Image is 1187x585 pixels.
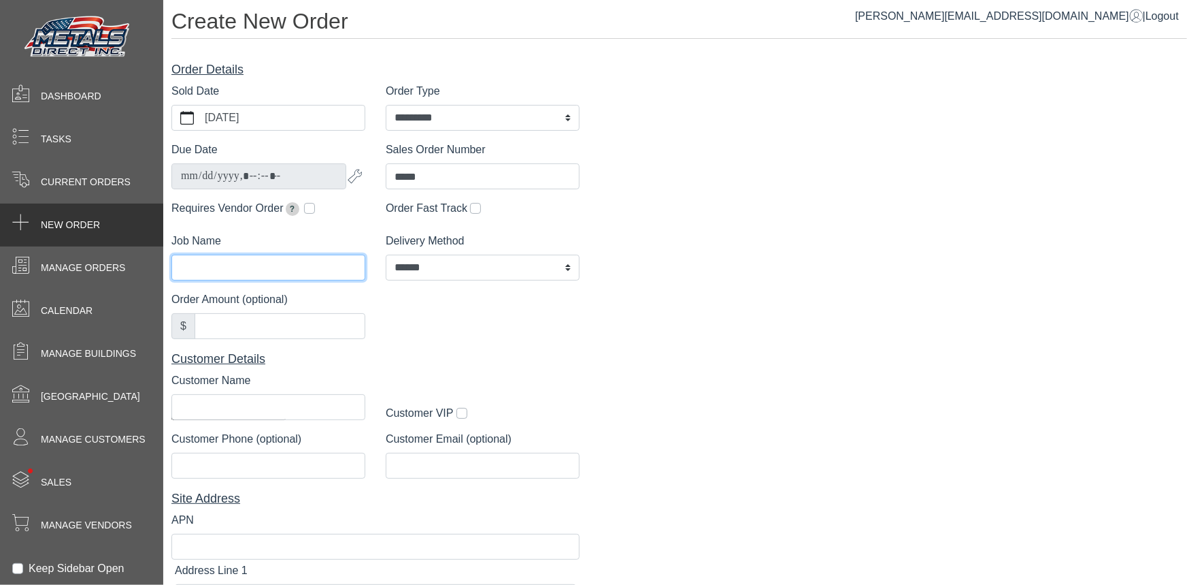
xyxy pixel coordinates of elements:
span: Logout [1146,10,1179,22]
div: Customer Details [171,350,580,368]
label: Customer VIP [386,405,454,422]
div: | [855,8,1179,25]
span: Current Orders [41,175,131,189]
span: • [13,449,48,493]
div: Site Address [171,490,580,508]
span: Tasks [41,132,71,146]
span: [GEOGRAPHIC_DATA] [41,390,140,404]
img: Metals Direct Inc Logo [20,12,136,63]
span: Sales [41,475,71,490]
label: APN [171,512,194,528]
div: $ [171,313,195,339]
label: Keep Sidebar Open [29,560,124,577]
label: Delivery Method [386,233,465,249]
span: Extends due date by 2 weeks for pickup orders [286,202,299,216]
span: Dashboard [41,89,101,104]
span: Manage Buildings [41,347,136,361]
label: Customer Name [171,373,250,389]
label: Customer Email (optional) [386,431,512,447]
label: Due Date [171,142,218,158]
svg: calendar [180,111,194,125]
a: [PERSON_NAME][EMAIL_ADDRESS][DOMAIN_NAME] [855,10,1143,22]
label: Order Type [386,83,440,99]
span: Manage Orders [41,261,125,275]
div: Order Details [171,61,580,79]
label: Job Name [171,233,221,249]
label: Customer Phone (optional) [171,431,301,447]
h1: Create New Order [171,8,1187,39]
label: [DATE] [202,106,365,130]
span: Manage Customers [41,432,146,447]
span: New Order [41,218,100,232]
span: Manage Vendors [41,518,132,533]
label: Sales Order Number [386,142,486,158]
label: Requires Vendor Order [171,200,301,217]
span: Calendar [41,304,93,318]
label: Order Fast Track [386,200,467,217]
label: Address Line 1 [175,563,248,579]
button: calendar [172,106,202,130]
label: Sold Date [171,83,219,99]
label: Order Amount (optional) [171,291,288,308]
